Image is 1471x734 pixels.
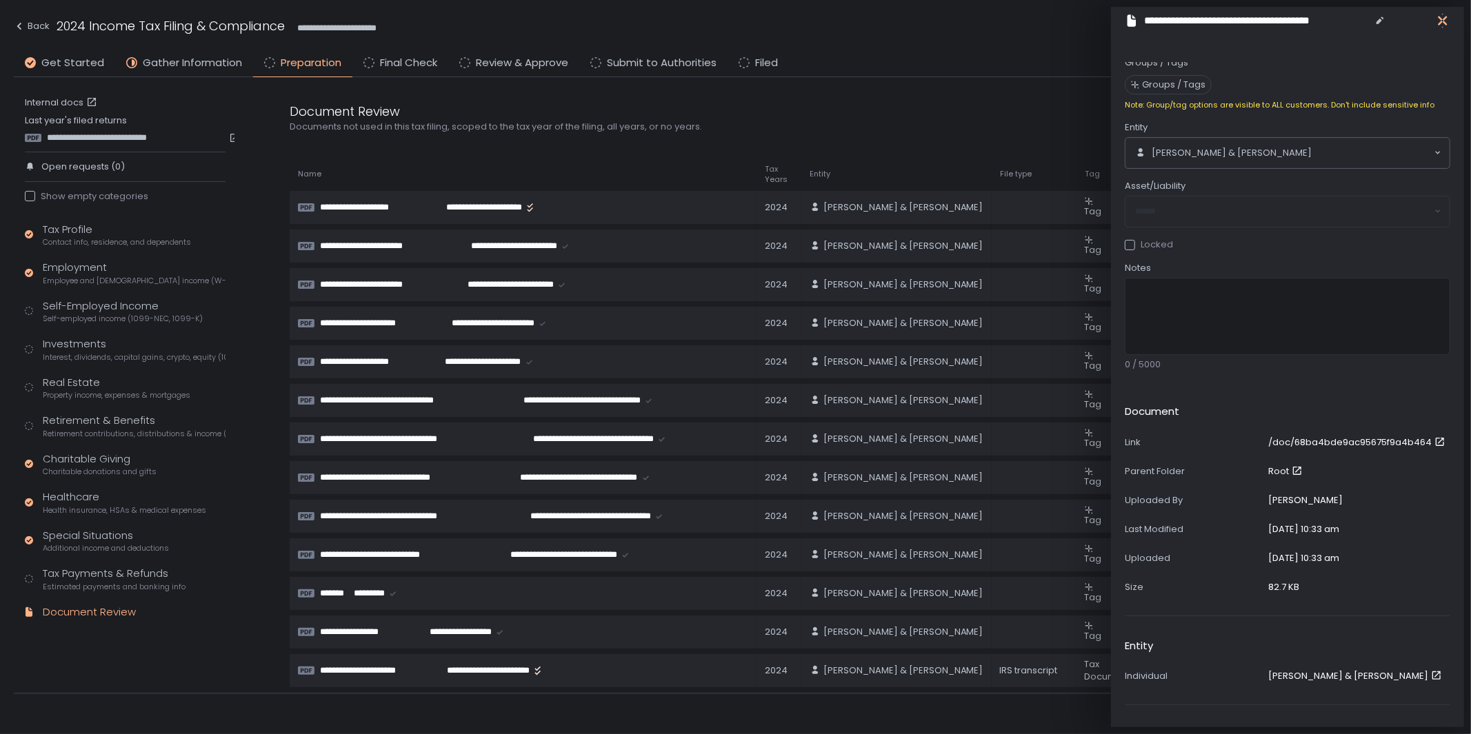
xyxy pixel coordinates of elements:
[1125,57,1188,69] label: Groups / Tags
[823,471,983,484] span: [PERSON_NAME] & [PERSON_NAME]
[1268,552,1339,564] div: [DATE] 10:33 am
[41,55,104,71] span: Get Started
[1125,581,1263,593] div: Size
[43,260,226,286] div: Employment
[1268,465,1305,478] a: Root
[43,222,191,248] div: Tax Profile
[1085,475,1102,488] span: Tag
[1125,494,1263,507] div: Uploaded By
[755,55,778,71] span: Filed
[25,114,226,143] div: Last year's filed returns
[823,510,983,522] span: [PERSON_NAME] & [PERSON_NAME]
[1085,591,1102,604] span: Tag
[290,102,952,121] div: Document Review
[1085,320,1102,334] span: Tag
[823,317,983,329] span: [PERSON_NAME] & [PERSON_NAME]
[1125,465,1263,478] div: Parent Folder
[607,55,717,71] span: Submit to Authorities
[1085,629,1102,642] span: Tag
[1125,180,1185,192] span: Asset/Liability
[290,121,952,133] div: Documents not used in this tax filing, scoped to the tax year of the filing, all years, or no years.
[1152,147,1312,159] span: [PERSON_NAME] & [PERSON_NAME]
[823,394,983,407] span: [PERSON_NAME] & [PERSON_NAME]
[14,18,50,34] div: Back
[1268,494,1343,507] div: [PERSON_NAME]
[1000,169,1032,179] span: File type
[1125,670,1263,682] div: Individual
[43,604,136,620] div: Document Review
[1268,436,1448,449] a: /doc/68ba4bde9ac95675f9a4b464
[43,298,203,325] div: Self-Employed Income
[43,582,186,592] span: Estimated payments and banking info
[1085,205,1102,218] span: Tag
[1085,552,1102,565] span: Tag
[43,566,186,592] div: Tax Payments & Refunds
[43,528,169,554] div: Special Situations
[43,543,169,553] span: Additional income and deductions
[1085,513,1102,527] span: Tag
[1125,358,1450,371] div: 0 / 5000
[1125,100,1450,110] div: Note: Group/tag options are visible to ALL customers. Don't include sensitive info
[57,17,285,35] h1: 2024 Income Tax Filing & Compliance
[1125,523,1263,536] div: Last Modified
[1085,243,1102,256] span: Tag
[43,390,190,400] span: Property income, expenses & mortgages
[1085,282,1102,295] span: Tag
[1268,523,1339,536] div: [DATE] 10:33 am
[1142,79,1205,91] span: Groups / Tags
[1125,436,1263,449] div: Link
[43,505,206,516] span: Health insurance, HSAs & medical expenses
[823,587,983,600] span: [PERSON_NAME] & [PERSON_NAME]
[476,55,568,71] span: Review & Approve
[1268,670,1445,682] a: [PERSON_NAME] & [PERSON_NAME]
[281,55,341,71] span: Preparation
[823,278,983,291] span: [PERSON_NAME] & [PERSON_NAME]
[823,664,983,677] span: [PERSON_NAME] & [PERSON_NAME]
[810,169,830,179] span: Entity
[1125,552,1263,564] div: Uploaded
[1085,359,1102,372] span: Tag
[43,237,191,247] span: Contact info, residence, and dependents
[1125,138,1450,168] div: Search for option
[823,356,983,368] span: [PERSON_NAME] & [PERSON_NAME]
[823,549,983,561] span: [PERSON_NAME] & [PERSON_NAME]
[43,336,226,363] div: Investments
[43,429,226,439] span: Retirement contributions, distributions & income (1099-R, 5498)
[43,467,157,477] span: Charitable donations and gifts
[1085,436,1102,449] span: Tag
[41,161,125,173] span: Open requests (0)
[1085,169,1100,179] span: Tag
[43,375,190,401] div: Real Estate
[1125,404,1179,420] h2: Document
[1312,146,1433,160] input: Search for option
[25,96,100,109] a: Internal docs
[14,17,50,39] button: Back
[43,276,226,286] span: Employee and [DEMOGRAPHIC_DATA] income (W-2s)
[43,314,203,324] span: Self-employed income (1099-NEC, 1099-K)
[143,55,242,71] span: Gather Information
[765,164,793,185] span: Tax Years
[380,55,437,71] span: Final Check
[823,626,983,638] span: [PERSON_NAME] & [PERSON_NAME]
[43,413,226,439] div: Retirement & Benefits
[298,169,321,179] span: Name
[823,240,983,252] span: [PERSON_NAME] & [PERSON_NAME]
[823,201,983,214] span: [PERSON_NAME] & [PERSON_NAME]
[43,352,226,363] span: Interest, dividends, capital gains, crypto, equity (1099s, K-1s)
[43,451,157,478] div: Charitable Giving
[1085,398,1102,411] span: Tag
[1268,581,1299,593] div: 82.7 KB
[823,433,983,445] span: [PERSON_NAME] & [PERSON_NAME]
[43,489,206,516] div: Healthcare
[1125,121,1148,134] span: Entity
[1125,262,1151,274] span: Notes
[1125,638,1153,654] h2: Entity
